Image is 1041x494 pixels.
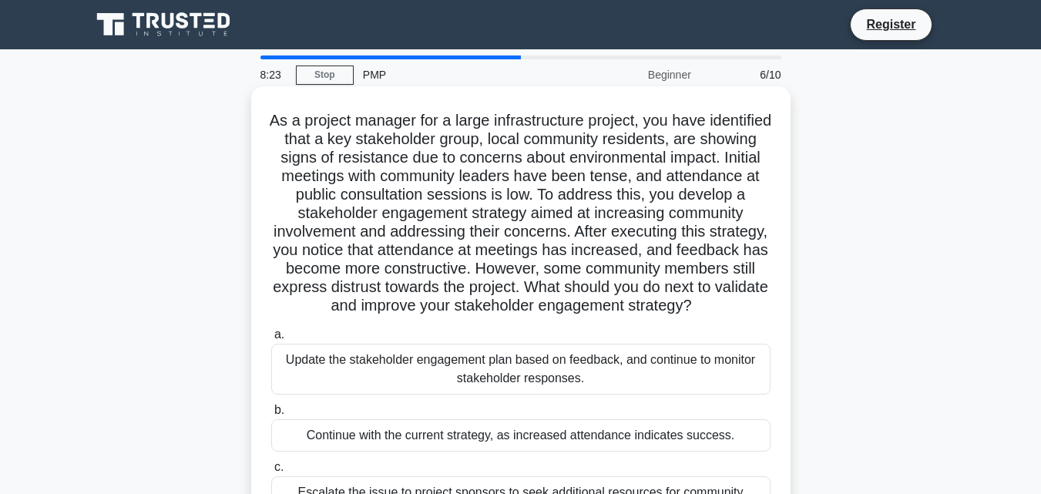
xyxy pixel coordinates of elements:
[274,460,284,473] span: c.
[270,111,772,316] h5: As a project manager for a large infrastructure project, you have identified that a key stakehold...
[274,403,284,416] span: b.
[700,59,791,90] div: 6/10
[296,66,354,85] a: Stop
[271,344,771,395] div: Update the stakeholder engagement plan based on feedback, and continue to monitor stakeholder res...
[271,419,771,452] div: Continue with the current strategy, as increased attendance indicates success.
[566,59,700,90] div: Beginner
[274,328,284,341] span: a.
[857,15,925,34] a: Register
[354,59,566,90] div: PMP
[251,59,296,90] div: 8:23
